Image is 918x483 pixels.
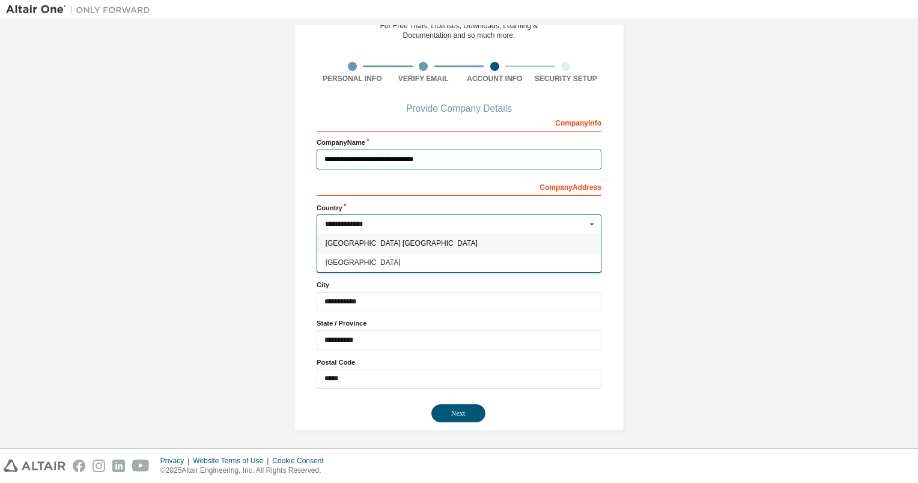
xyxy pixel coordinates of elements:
[317,112,601,132] div: Company Info
[132,460,150,472] img: youtube.svg
[4,460,65,472] img: altair_logo.svg
[160,466,331,476] p: © 2025 Altair Engineering, Inc. All Rights Reserved.
[317,318,601,328] label: State / Province
[317,105,601,112] div: Provide Company Details
[73,460,85,472] img: facebook.svg
[326,259,593,266] span: [GEOGRAPHIC_DATA]
[160,456,193,466] div: Privacy
[317,177,601,196] div: Company Address
[530,74,602,84] div: Security Setup
[93,460,105,472] img: instagram.svg
[317,203,601,213] label: Country
[193,456,272,466] div: Website Terms of Use
[6,4,156,16] img: Altair One
[380,21,538,40] div: For Free Trials, Licenses, Downloads, Learning & Documentation and so much more.
[317,357,601,367] label: Postal Code
[112,460,125,472] img: linkedin.svg
[317,280,601,290] label: City
[459,74,530,84] div: Account Info
[317,138,601,147] label: Company Name
[326,240,593,247] span: [GEOGRAPHIC_DATA] [GEOGRAPHIC_DATA]
[272,456,330,466] div: Cookie Consent
[317,74,388,84] div: Personal Info
[431,404,485,422] button: Next
[388,74,460,84] div: Verify Email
